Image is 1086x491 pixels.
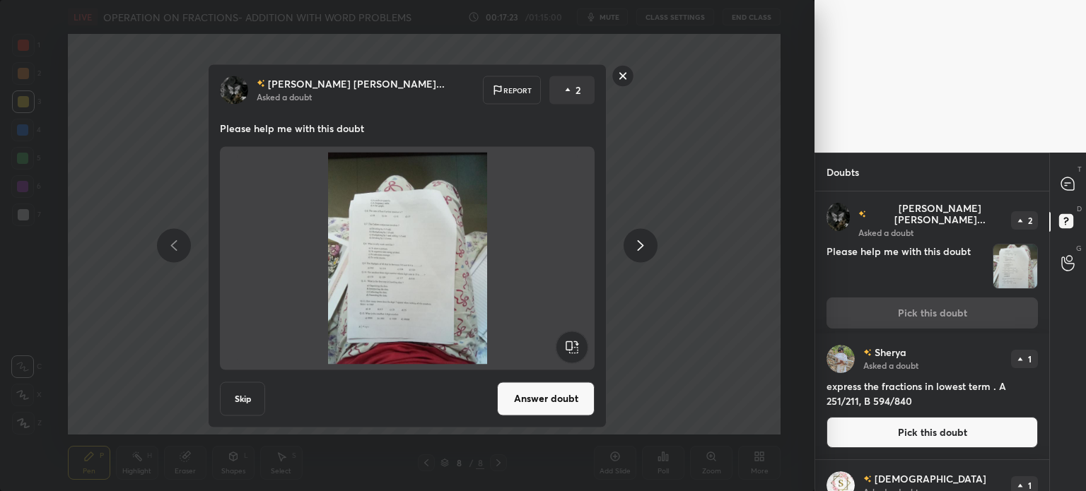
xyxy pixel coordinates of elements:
[827,345,855,373] img: 55fec24c4f9040a4ae22ff9ccf469de5.jpg
[815,191,1049,491] div: grid
[824,203,852,231] img: 6f1d46a6e9d743a3a159fad6039435ab.jpg
[257,80,265,88] img: no-rating-badge.077c3623.svg
[863,475,872,483] img: no-rating-badge.077c3623.svg
[1077,203,1082,214] p: D
[827,244,987,289] h4: Please help me with this doubt
[858,227,913,238] p: Asked a doubt
[220,381,265,415] button: Skip
[497,381,595,415] button: Answer doubt
[257,90,312,102] p: Asked a doubt
[1078,164,1082,174] p: T
[220,76,248,104] img: 6f1d46a6e9d743a3a159fad6039435ab.jpg
[858,211,866,218] img: no-rating-badge.077c3623.svg
[220,121,595,135] p: Please help me with this doubt
[1028,355,1032,363] p: 1
[1028,216,1032,225] p: 2
[815,153,870,191] p: Doubts
[863,360,918,371] p: Asked a doubt
[827,417,1038,448] button: Pick this doubt
[483,76,541,104] div: Report
[875,473,986,485] p: [DEMOGRAPHIC_DATA]
[1076,243,1082,254] p: G
[237,152,578,364] img: 1759753825GLGZJQ.JPEG
[1028,481,1032,490] p: 1
[827,379,1038,408] h4: express the fractions in lowest term . A 251/211, B 594/840
[268,78,445,89] p: [PERSON_NAME] [PERSON_NAME]...
[875,347,906,358] p: Sherya
[993,244,1037,288] img: 1759753825GLGZJQ.JPEG
[869,203,1011,225] p: [PERSON_NAME] [PERSON_NAME]...
[863,349,872,357] img: no-rating-badge.077c3623.svg
[576,83,580,97] p: 2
